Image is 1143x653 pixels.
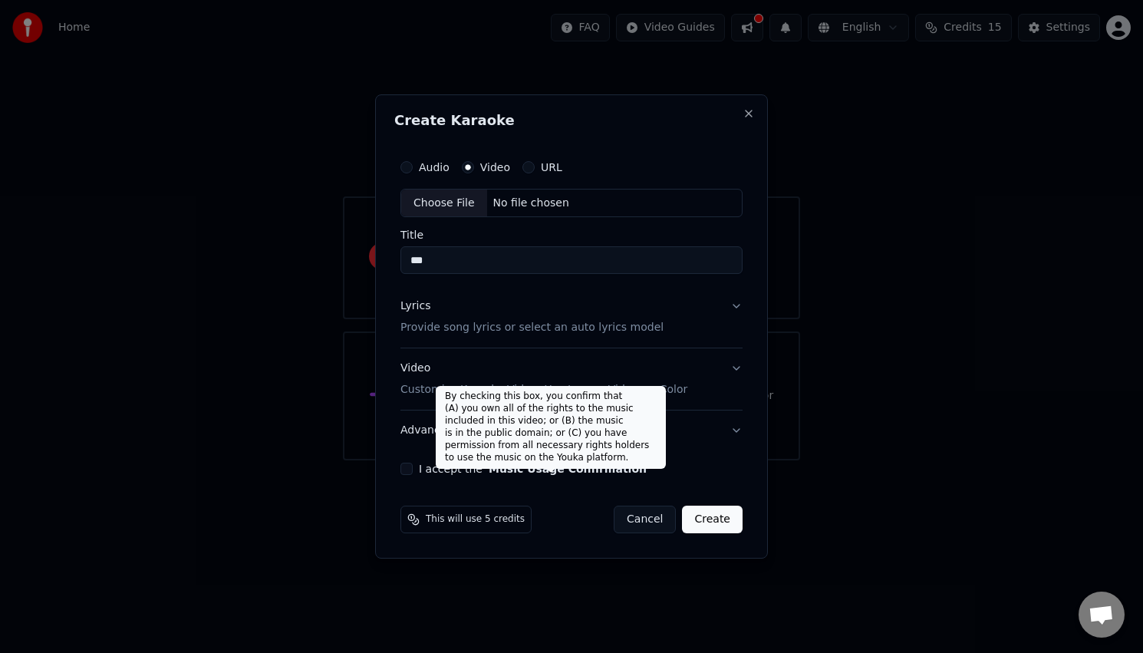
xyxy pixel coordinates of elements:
button: VideoCustomize Karaoke Video: Use Image, Video, or Color [400,349,743,411]
div: By checking this box, you confirm that (A) you own all of the rights to the music included in thi... [436,386,666,469]
div: Choose File [401,190,487,217]
label: I accept the [419,463,647,474]
p: Provide song lyrics or select an auto lyrics model [400,321,664,336]
span: This will use 5 credits [426,513,525,526]
button: Advanced [400,411,743,450]
p: Customize Karaoke Video: Use Image, Video, or Color [400,382,687,397]
div: No file chosen [487,196,575,211]
button: Create [682,506,743,533]
div: Video [400,361,687,398]
h2: Create Karaoke [394,114,749,127]
label: Title [400,230,743,241]
div: Lyrics [400,299,430,315]
button: Cancel [614,506,676,533]
button: LyricsProvide song lyrics or select an auto lyrics model [400,287,743,348]
button: I accept the [489,463,647,474]
label: Audio [419,162,450,173]
label: URL [541,162,562,173]
label: Video [480,162,510,173]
